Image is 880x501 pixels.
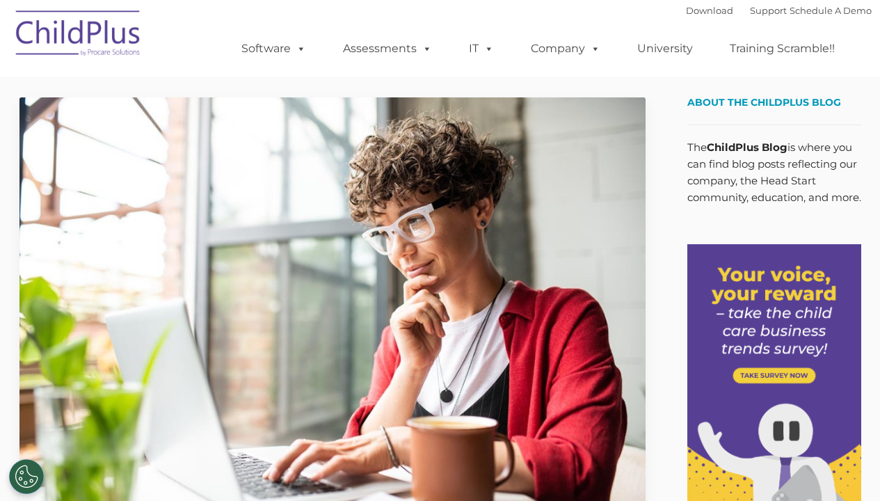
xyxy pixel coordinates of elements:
[227,35,320,63] a: Software
[686,5,733,16] a: Download
[329,35,446,63] a: Assessments
[455,35,508,63] a: IT
[687,139,861,206] p: The is where you can find blog posts reflecting our company, the Head Start community, education,...
[750,5,787,16] a: Support
[517,35,614,63] a: Company
[9,1,148,70] img: ChildPlus by Procare Solutions
[716,35,849,63] a: Training Scramble!!
[707,141,787,154] strong: ChildPlus Blog
[9,459,44,494] button: Cookies Settings
[623,35,707,63] a: University
[687,96,841,109] span: About the ChildPlus Blog
[790,5,872,16] a: Schedule A Demo
[686,5,872,16] font: |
